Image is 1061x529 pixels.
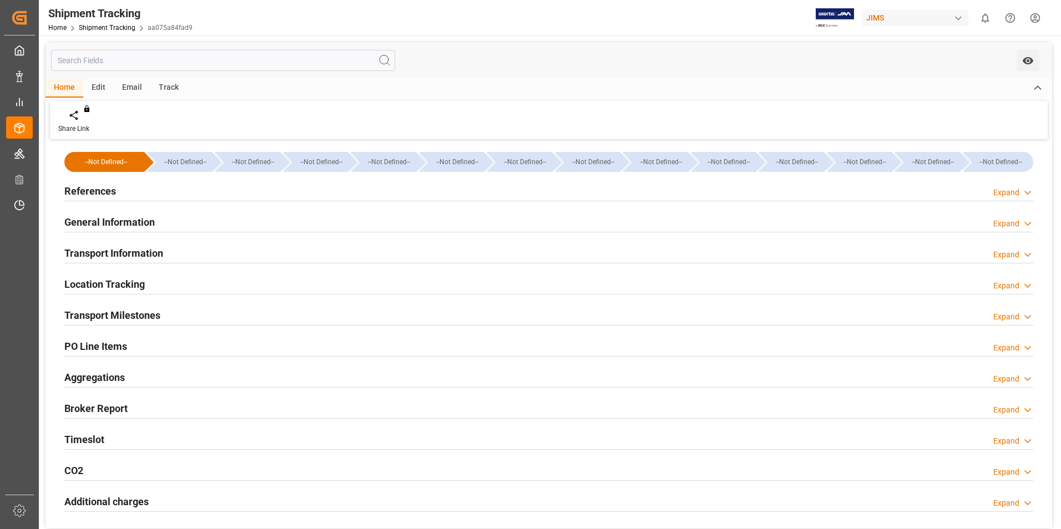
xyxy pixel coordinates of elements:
div: --Not Defined-- [64,152,144,172]
h2: CO2 [64,463,83,478]
div: Expand [993,218,1019,230]
div: Expand [993,311,1019,323]
div: --Not Defined-- [498,152,552,172]
a: Shipment Tracking [79,24,135,32]
div: --Not Defined-- [75,152,137,172]
div: --Not Defined-- [430,152,484,172]
div: --Not Defined-- [838,152,892,172]
h2: Transport Milestones [64,308,160,323]
h2: PO Line Items [64,339,127,354]
h2: Transport Information [64,246,163,261]
div: Expand [993,342,1019,354]
button: open menu [1017,50,1039,71]
div: --Not Defined-- [770,152,823,172]
div: --Not Defined-- [419,152,484,172]
div: --Not Defined-- [759,152,823,172]
div: Track [150,79,187,98]
h2: References [64,184,116,199]
div: --Not Defined-- [906,152,959,172]
div: Shipment Tracking [48,5,193,22]
h2: Timeslot [64,432,104,447]
h2: Location Tracking [64,277,145,292]
h2: General Information [64,215,155,230]
div: Home [46,79,83,98]
div: Edit [83,79,114,98]
h2: Broker Report [64,401,128,416]
div: --Not Defined-- [555,152,620,172]
div: --Not Defined-- [974,152,1028,172]
div: Expand [993,404,1019,416]
div: --Not Defined-- [566,152,620,172]
div: --Not Defined-- [827,152,892,172]
div: --Not Defined-- [702,152,756,172]
div: Expand [993,249,1019,261]
div: Expand [993,466,1019,478]
div: --Not Defined-- [294,152,348,172]
div: Email [114,79,150,98]
div: --Not Defined-- [623,152,688,172]
div: --Not Defined-- [226,152,280,172]
div: --Not Defined-- [691,152,756,172]
div: --Not Defined-- [283,152,348,172]
input: Search Fields [51,50,395,71]
button: show 0 new notifications [973,6,998,30]
button: Help Center [998,6,1023,30]
img: Exertis%20JAM%20-%20Email%20Logo.jpg_1722504956.jpg [816,8,854,28]
div: Expand [993,497,1019,509]
div: --Not Defined-- [351,152,416,172]
div: --Not Defined-- [895,152,959,172]
div: --Not Defined-- [634,152,688,172]
div: Expand [993,435,1019,447]
h2: Additional charges [64,494,149,509]
h2: Aggregations [64,370,125,385]
div: --Not Defined-- [215,152,280,172]
button: JIMS [862,7,973,28]
div: --Not Defined-- [362,152,416,172]
div: --Not Defined-- [487,152,552,172]
div: --Not Defined-- [963,152,1033,172]
div: JIMS [862,10,968,26]
div: Expand [993,373,1019,385]
div: --Not Defined-- [158,152,212,172]
div: --Not Defined-- [147,152,212,172]
a: Home [48,24,67,32]
div: Expand [993,280,1019,292]
div: Expand [993,187,1019,199]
